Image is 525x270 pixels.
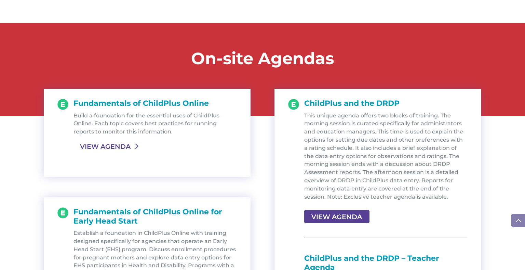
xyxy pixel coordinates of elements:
h1: On-site Agendas [129,50,396,89]
span: ChildPlus and the DRDP [304,99,400,108]
span: Fundamentals of ChildPlus Online for Early Head Start [73,207,222,225]
a: VIEW AGENDA [304,210,369,224]
a: VIEW AGENDA [73,140,137,153]
p: This unique agenda offers two blocks of training. The morning session is curated specifically for... [304,112,468,207]
span: Fundamentals of ChildPlus Online [73,99,209,108]
p: Build a foundation for the essential uses of ChildPlus Online. Each topic covers best practices f... [73,112,237,136]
